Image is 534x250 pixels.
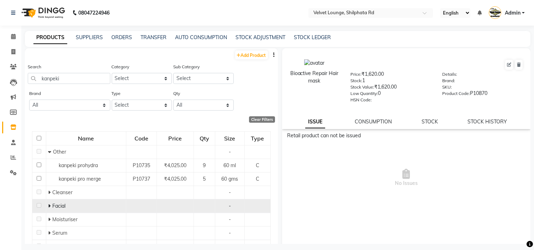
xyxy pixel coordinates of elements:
[350,90,432,100] div: 0
[48,203,52,209] span: Expand Row
[442,90,470,97] label: Product Code:
[28,73,110,84] input: Search by product name or code
[350,70,432,80] div: ₹1,620.00
[287,132,525,139] div: Retail product can not be issued
[59,176,101,182] span: kanpeki pro merge
[287,142,525,213] span: No Issues
[305,116,325,128] a: ISSUE
[33,31,67,44] a: PRODUCTS
[48,189,52,196] span: Expand Row
[164,176,186,182] span: ₹4,025.00
[48,216,52,223] span: Expand Row
[203,176,206,182] span: 5
[256,176,259,182] span: C
[127,132,156,145] div: Code
[249,116,275,123] div: Clear Filters
[112,64,129,70] label: Category
[47,132,126,145] div: Name
[304,59,324,67] img: avatar
[194,132,215,145] div: Qty
[52,203,65,209] span: Facial
[133,176,150,182] span: P10737
[229,189,231,196] span: -
[76,34,103,41] a: SUPPLIERS
[175,34,227,41] a: AUTO CONSUMPTION
[173,90,180,97] label: Qty
[52,216,78,223] span: Moisturiser
[467,118,507,125] a: STOCK HISTORY
[112,90,121,97] label: Type
[229,216,231,223] span: -
[294,34,331,41] a: STOCK LEDGER
[52,230,67,236] span: Serum
[350,83,432,93] div: ₹1,620.00
[350,90,378,97] label: Low Quantity:
[422,118,438,125] a: STOCK
[221,176,238,182] span: 60 gms
[229,230,231,236] span: -
[235,50,268,59] a: Add Product
[216,132,244,145] div: Size
[173,64,200,70] label: Sub Category
[203,162,206,169] span: 9
[53,149,66,155] span: Other
[48,230,52,236] span: Expand Row
[505,9,520,17] span: Admin
[164,162,186,169] span: ₹4,025.00
[229,243,231,250] span: -
[223,162,236,169] span: 60 ml
[48,243,52,250] span: Expand Row
[133,162,150,169] span: P10735
[78,3,110,23] b: 08047224946
[59,162,98,169] span: kanpeki prohydra
[289,70,340,85] div: Bioactive Repair Hair mask
[350,84,374,90] label: Stock Value:
[52,189,73,196] span: Cleanser
[157,132,193,145] div: Price
[350,78,362,84] label: Stock:
[442,84,452,90] label: SKU:
[245,132,270,145] div: Type
[18,3,67,23] img: logo
[52,243,74,250] span: Sun Care
[442,90,523,100] div: P10870
[355,118,392,125] a: CONSUMPTION
[28,64,41,70] label: Search
[442,71,457,78] label: Details:
[229,203,231,209] span: -
[141,34,166,41] a: TRANSFER
[256,162,259,169] span: C
[350,97,372,103] label: HSN Code:
[48,149,53,155] span: Collapse Row
[350,71,361,78] label: Price:
[236,34,285,41] a: STOCK ADJUSTMENT
[229,149,231,155] span: -
[350,77,432,87] div: 1
[489,6,501,19] img: Admin
[29,90,41,97] label: Brand
[111,34,132,41] a: ORDERS
[442,78,455,84] label: Brand:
